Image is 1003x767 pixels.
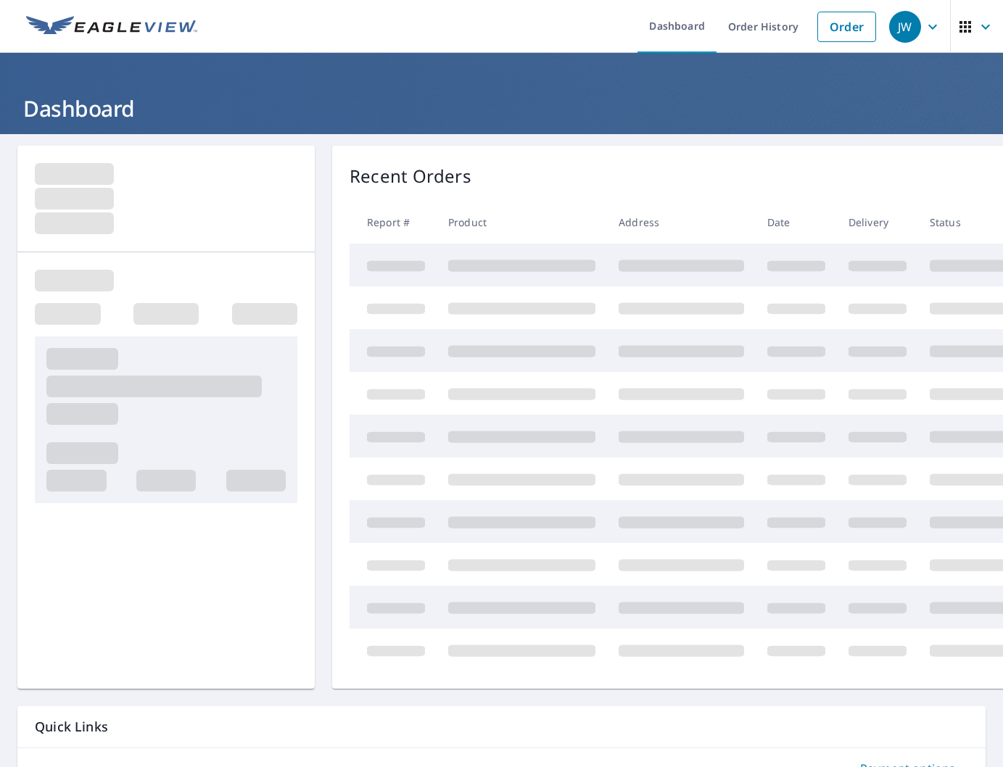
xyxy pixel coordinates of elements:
th: Delivery [837,201,918,244]
th: Date [756,201,837,244]
th: Report # [350,201,437,244]
img: EV Logo [26,16,197,38]
th: Product [437,201,607,244]
th: Address [607,201,756,244]
a: Order [817,12,876,42]
p: Quick Links [35,718,968,736]
h1: Dashboard [17,94,986,123]
p: Recent Orders [350,163,471,189]
div: JW [889,11,921,43]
